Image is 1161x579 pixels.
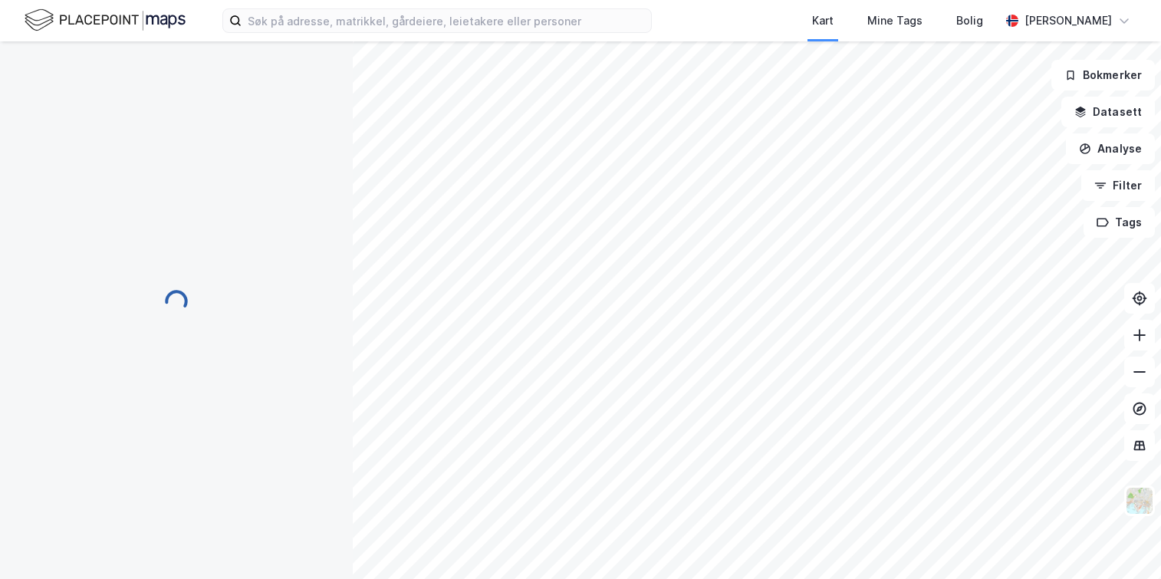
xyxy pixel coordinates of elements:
[1084,207,1155,238] button: Tags
[1084,505,1161,579] iframe: Chat Widget
[1051,60,1155,90] button: Bokmerker
[1061,97,1155,127] button: Datasett
[812,12,834,30] div: Kart
[1125,486,1154,515] img: Z
[25,7,186,34] img: logo.f888ab2527a4732fd821a326f86c7f29.svg
[867,12,923,30] div: Mine Tags
[242,9,651,32] input: Søk på adresse, matrikkel, gårdeiere, leietakere eller personer
[1066,133,1155,164] button: Analyse
[1025,12,1112,30] div: [PERSON_NAME]
[164,289,189,314] img: spinner.a6d8c91a73a9ac5275cf975e30b51cfb.svg
[956,12,983,30] div: Bolig
[1081,170,1155,201] button: Filter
